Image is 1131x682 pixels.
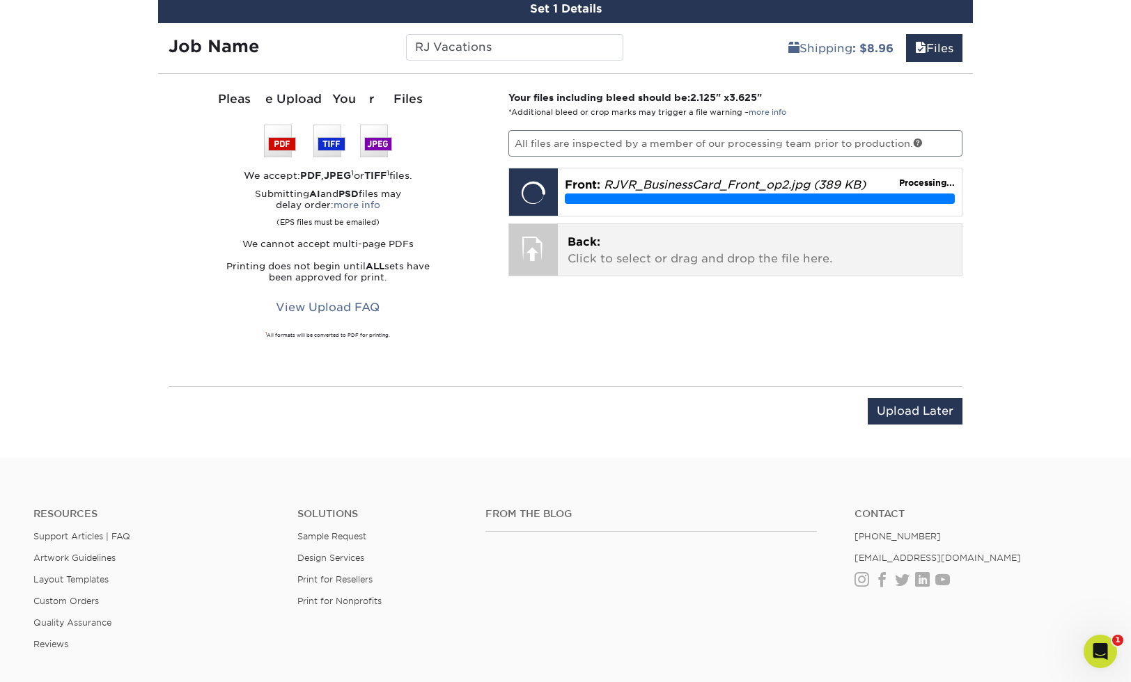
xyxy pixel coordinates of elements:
a: Print for Nonprofits [297,596,382,606]
a: Artwork Guidelines [33,553,116,563]
span: 1 [1112,635,1123,646]
a: Quality Assurance [33,617,111,628]
a: [EMAIL_ADDRESS][DOMAIN_NAME] [855,553,1021,563]
h4: Resources [33,508,276,520]
small: *Additional bleed or crop marks may trigger a file warning – [508,108,786,117]
a: Contact [855,508,1098,520]
a: Design Services [297,553,364,563]
a: Support Articles | FAQ [33,531,130,541]
h4: Solutions [297,508,465,520]
p: Submitting and files may delay order: [169,189,487,228]
a: more info [334,200,380,210]
strong: PDF [300,170,321,181]
span: 3.625 [729,92,757,103]
strong: JPEG [324,170,351,181]
p: All files are inspected by a member of our processing team prior to production. [508,130,963,157]
h4: From the Blog [485,508,817,520]
iframe: Intercom live chat [1084,635,1117,668]
a: Layout Templates [33,574,109,585]
input: Upload Later [868,398,962,425]
span: shipping [788,42,799,55]
sup: 1 [351,168,354,177]
p: Click to select or drag and drop the file here. [568,234,953,267]
a: Custom Orders [33,596,99,606]
p: We cannot accept multi-page PDFs [169,239,487,250]
strong: PSD [338,189,359,199]
sup: 1 [387,168,389,177]
a: [PHONE_NUMBER] [855,531,941,541]
strong: TIFF [364,170,387,181]
a: more info [749,108,786,117]
span: files [915,42,926,55]
strong: AI [309,189,320,199]
em: RJVR_BusinessCard_Front_op2.jpg (389 KB) [604,178,866,191]
p: Printing does not begin until sets have been approved for print. [169,261,487,283]
strong: Job Name [169,36,259,56]
a: Files [906,34,962,62]
sup: 1 [265,331,267,335]
a: Print for Resellers [297,574,373,585]
img: We accept: PSD, TIFF, or JPEG (JPG) [264,125,392,157]
span: Front: [565,178,600,191]
b: : $8.96 [852,42,894,55]
div: We accept: , or files. [169,168,487,182]
span: 2.125 [690,92,716,103]
div: Please Upload Your Files [169,90,487,109]
strong: Your files including bleed should be: " x " [508,92,762,103]
a: Shipping: $8.96 [779,34,903,62]
a: View Upload FAQ [267,294,389,321]
span: Back: [568,235,600,248]
small: (EPS files must be emailed) [276,211,380,228]
strong: ALL [366,261,384,271]
div: All formats will be converted to PDF for printing. [169,332,487,339]
a: Sample Request [297,531,366,541]
input: Enter a job name [406,34,623,61]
